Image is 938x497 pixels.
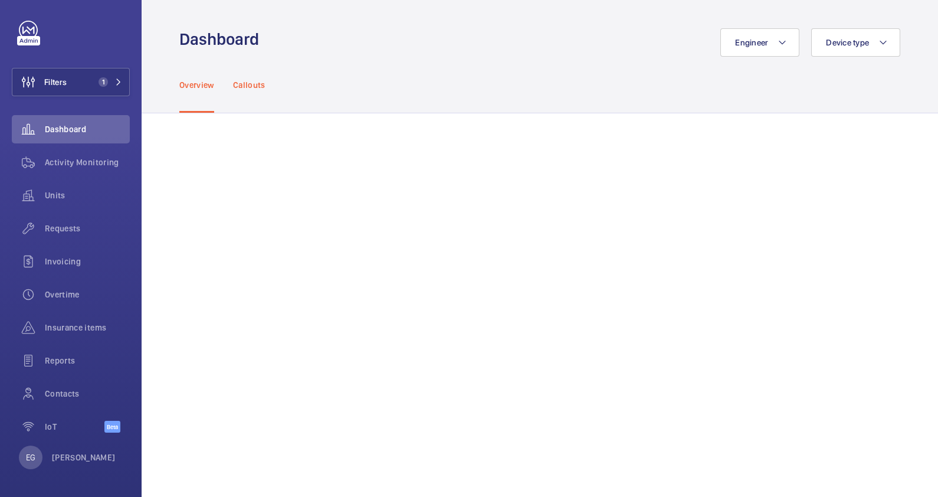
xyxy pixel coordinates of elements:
button: Filters1 [12,68,130,96]
span: Filters [44,76,67,88]
p: Overview [179,79,214,91]
p: Callouts [233,79,265,91]
span: Insurance items [45,322,130,333]
span: IoT [45,421,104,433]
span: Beta [104,421,120,433]
span: Invoicing [45,256,130,267]
span: Activity Monitoring [45,156,130,168]
button: Engineer [720,28,799,57]
span: Dashboard [45,123,130,135]
span: Units [45,189,130,201]
span: Requests [45,223,130,234]
span: Engineer [735,38,768,47]
span: Overtime [45,289,130,300]
span: Contacts [45,388,130,400]
span: Reports [45,355,130,367]
span: 1 [99,77,108,87]
p: EG [26,452,35,463]
p: [PERSON_NAME] [52,452,116,463]
span: Device type [826,38,869,47]
button: Device type [811,28,900,57]
h1: Dashboard [179,28,266,50]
